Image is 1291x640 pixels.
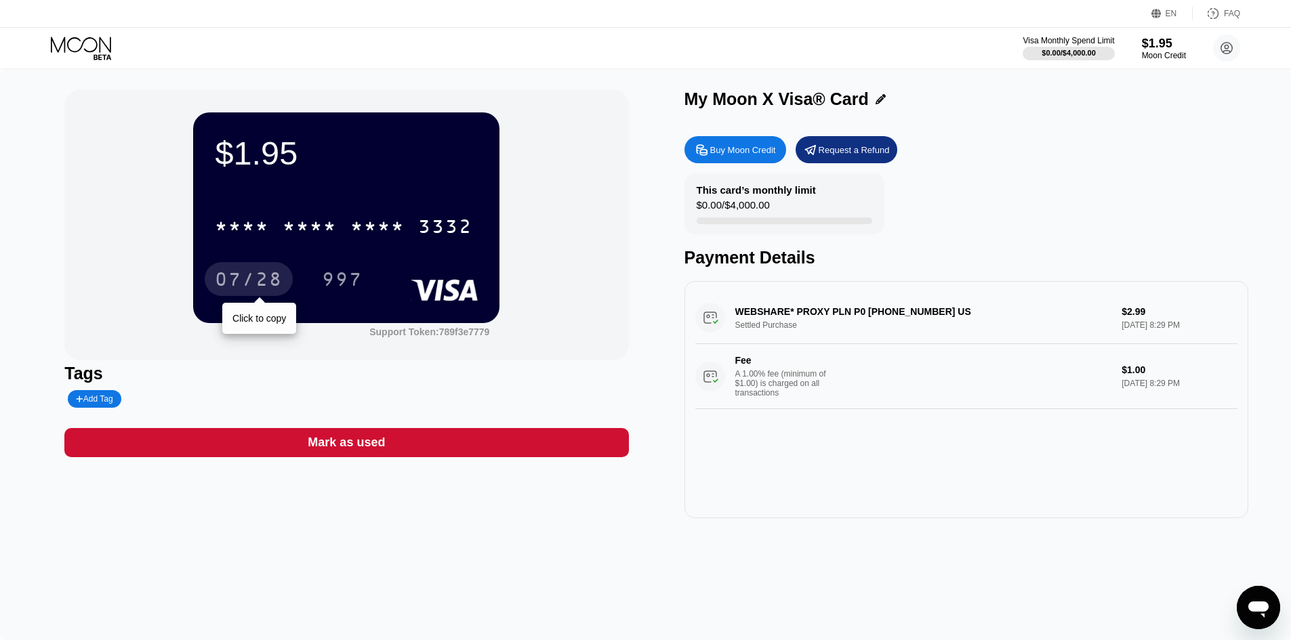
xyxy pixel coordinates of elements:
div: Support Token: 789f3e7779 [369,326,489,337]
div: $1.95Moon Credit [1142,37,1186,60]
div: Visa Monthly Spend Limit$0.00/$4,000.00 [1023,36,1114,60]
div: $0.00 / $4,000.00 [1042,49,1096,57]
div: Request a Refund [819,144,890,156]
div: Fee [735,355,830,366]
div: 997 [322,270,363,292]
div: Tags [64,364,628,383]
div: Add Tag [68,390,121,408]
div: Moon Credit [1142,51,1186,60]
div: 07/28 [215,270,283,292]
div: Visa Monthly Spend Limit [1023,36,1114,45]
div: Click to copy [232,313,286,324]
div: [DATE] 8:29 PM [1122,379,1237,388]
div: My Moon X Visa® Card [684,89,869,109]
div: Request a Refund [796,136,897,163]
iframe: Button to launch messaging window [1237,586,1280,629]
div: Add Tag [76,394,112,404]
div: 07/28 [205,262,293,296]
div: Support Token:789f3e7779 [369,326,489,337]
div: 997 [312,262,373,296]
div: Buy Moon Credit [710,144,776,156]
div: EN [1166,9,1177,18]
div: A 1.00% fee (minimum of $1.00) is charged on all transactions [735,369,837,398]
div: $0.00 / $4,000.00 [697,199,770,217]
div: Payment Details [684,248,1248,268]
div: $1.00 [1122,364,1237,375]
div: $1.95 [215,134,478,172]
div: Mark as used [308,435,385,450]
div: FAQ [1224,9,1240,18]
div: 3332 [418,217,472,239]
div: $1.95 [1142,37,1186,51]
div: EN [1151,7,1193,20]
div: FeeA 1.00% fee (minimum of $1.00) is charged on all transactions$1.00[DATE] 8:29 PM [695,344,1237,409]
div: Mark as used [64,428,628,457]
div: This card’s monthly limit [697,184,816,196]
div: Buy Moon Credit [684,136,786,163]
div: FAQ [1193,7,1240,20]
